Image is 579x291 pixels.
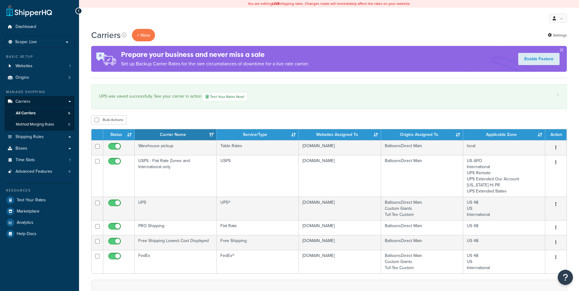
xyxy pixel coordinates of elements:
img: ad-rules-rateshop-fe6ec290ccb7230408bd80ed9643f0289d75e0ffd9eb532fc0e269fcd187b520.png [91,46,121,72]
button: Open Resource Center [558,270,573,285]
div: UPS was saved successfully. See your carrier in action [99,92,559,101]
td: BalloonsDirect Main Custom Giants Tuf-Tex Custom [381,197,463,220]
span: Shipping Rules [16,134,44,140]
td: [DOMAIN_NAME] [299,235,381,250]
span: 6 [68,111,70,116]
td: US 48 [463,235,545,250]
div: Basic Setup [5,54,74,59]
th: Action [545,129,567,140]
td: Warehouse pickup [135,140,217,155]
td: BalloonsDirect Main [381,220,463,235]
td: USPS [217,155,299,197]
td: US 48 US International [463,197,545,220]
td: Free Shipping [217,235,299,250]
th: Origins Assigned To: activate to sort column ascending [381,129,463,140]
th: Applicable Zone: activate to sort column ascending [463,129,545,140]
span: Test Your Rates [17,198,46,203]
span: Websites [16,64,33,69]
h4: Prepare your business and never miss a sale [121,50,309,60]
td: FedEx® [217,250,299,273]
li: Origins [5,72,74,83]
td: US 48 US International [463,250,545,273]
td: BalloonsDirect Main Custom Giants Tuf-Tex Custom [381,250,463,273]
span: Help Docs [17,231,36,237]
td: BalloonsDirect Main [381,140,463,155]
a: All Carriers 6 [5,108,74,119]
a: Method Merging Rules 0 [5,119,74,130]
a: Dashboard [5,21,74,33]
td: BalloonsDirect Main [381,155,463,197]
td: [DOMAIN_NAME] [299,197,381,220]
td: Free Shipping Lowest Cost Displayed [135,235,217,250]
span: 3 [68,75,71,80]
span: Analytics [17,220,33,225]
th: Service/Type: activate to sort column ascending [217,129,299,140]
span: 4 [68,169,71,174]
td: PRO Shipping [135,220,217,235]
a: Marketplace [5,206,74,217]
a: ShipperHQ Home [6,5,52,17]
td: [DOMAIN_NAME] [299,220,381,235]
td: BalloonsDirect Main [381,235,463,250]
li: Advanced Features [5,166,74,177]
span: Method Merging Rules [16,122,54,127]
td: UPS [135,197,217,220]
td: [DOMAIN_NAME] [299,250,381,273]
td: [DOMAIN_NAME] [299,140,381,155]
a: Carriers [5,96,74,107]
a: Websites 1 [5,61,74,72]
a: Help Docs [5,228,74,239]
span: Origins [16,75,29,80]
li: Time Slots [5,154,74,166]
td: Table Rates [217,140,299,155]
a: Time Slots 1 [5,154,74,166]
td: local [463,140,545,155]
a: × [557,92,559,97]
span: 1 [69,158,71,163]
td: USPS - Flat Rate Zones and International only [135,155,217,197]
a: Analytics [5,217,74,228]
div: Manage Shipping [5,89,74,95]
p: Set up Backup Carrier Rates for the rare circumstances of downtime for a live rate carrier. [121,60,309,68]
a: Shipping Rules [5,131,74,143]
span: Boxes [16,146,27,151]
td: [DOMAIN_NAME] [299,155,381,197]
a: Test Your Rates [5,195,74,206]
div: Resources [5,188,74,193]
li: Carriers [5,96,74,131]
span: Marketplace [17,209,40,214]
th: Websites Assigned To: activate to sort column ascending [299,129,381,140]
button: Bulk Actions [91,115,127,124]
a: Test Your Rates Now! [202,92,248,101]
span: Dashboard [16,24,36,29]
li: Websites [5,61,74,72]
span: 0 [68,122,70,127]
td: US 48 [463,220,545,235]
span: 1 [69,64,71,69]
th: Status: activate to sort column ascending [103,129,135,140]
li: Method Merging Rules [5,119,74,130]
span: Time Slots [16,158,35,163]
span: Advanced Features [16,169,52,174]
a: Settings [548,31,567,40]
a: Origins 3 [5,72,74,83]
span: Carriers [16,99,30,104]
span: Scope: Live [15,40,37,45]
td: UPS® [217,197,299,220]
li: All Carriers [5,108,74,119]
th: Carrier Name: activate to sort column ascending [135,129,217,140]
a: Enable Feature [518,53,560,65]
b: LIVE [272,1,280,6]
td: US APO International UPS Remote UPS Extended Our Account [US_STATE] Hi PR UPS Extended States [463,155,545,197]
td: Flat Rate [217,220,299,235]
a: Advanced Features 4 [5,166,74,177]
button: + New [132,29,155,41]
a: Boxes [5,143,74,154]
